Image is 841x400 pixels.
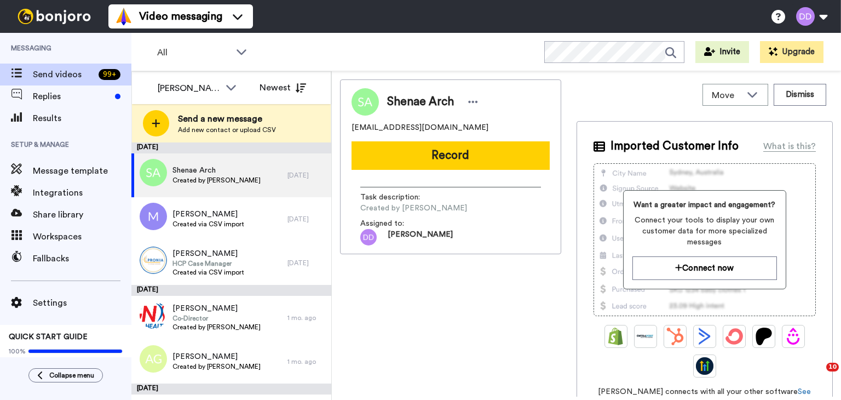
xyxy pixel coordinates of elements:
[178,125,276,134] span: Add new contact or upload CSV
[637,328,654,345] img: Ontraport
[140,203,167,230] img: m.png
[172,248,244,259] span: [PERSON_NAME]
[388,229,453,245] span: [PERSON_NAME]
[172,323,261,332] span: Created by [PERSON_NAME]
[33,230,131,243] span: Workspaces
[131,142,331,153] div: [DATE]
[172,314,261,323] span: Co-Director
[33,68,94,81] span: Send videos
[360,192,437,203] span: Task description :
[172,165,261,176] span: Shenae Arch
[33,252,131,265] span: Fallbacks
[696,328,713,345] img: ActiveCampaign
[352,141,550,170] button: Record
[9,333,88,341] span: QUICK START GUIDE
[49,371,94,380] span: Collapse menu
[33,90,111,103] span: Replies
[172,220,244,228] span: Created via CSV import
[140,301,167,329] img: 357438aa-3258-4b5b-9083-4bcf9008b073.png
[287,259,326,267] div: [DATE]
[33,112,131,125] span: Results
[695,41,749,63] button: Invite
[172,176,261,185] span: Created by [PERSON_NAME]
[157,46,231,59] span: All
[632,199,777,210] span: Want a greater impact and engagement?
[9,347,26,356] span: 100%
[352,88,379,116] img: Image of Shenae Arch
[666,328,684,345] img: Hubspot
[140,159,167,186] img: sa.png
[696,357,713,375] img: GoHighLevel
[360,203,467,214] span: Created by [PERSON_NAME]
[172,362,261,371] span: Created by [PERSON_NAME]
[607,328,625,345] img: Shopify
[287,313,326,322] div: 1 mo. ago
[785,328,802,345] img: Drip
[360,229,377,245] img: dd.png
[763,140,816,153] div: What is this?
[172,303,261,314] span: [PERSON_NAME]
[131,384,331,395] div: [DATE]
[755,328,773,345] img: Patreon
[712,89,741,102] span: Move
[140,247,167,274] img: 291a745f-7f4a-489c-b0aa-f1275600e25b.png
[33,296,131,310] span: Settings
[387,94,454,110] span: Shenae Arch
[760,41,823,63] button: Upgrade
[131,285,331,296] div: [DATE]
[287,357,326,366] div: 1 mo. ago
[33,208,131,221] span: Share library
[826,363,839,372] span: 10
[610,138,739,155] span: Imported Customer Info
[140,345,167,373] img: ag.png
[287,215,326,224] div: [DATE]
[632,215,777,248] span: Connect your tools to display your own customer data for more specialized messages
[158,82,220,95] div: [PERSON_NAME]
[172,259,244,268] span: HCP Case Manager
[804,363,830,389] iframe: Intercom live chat
[99,69,120,80] div: 99 +
[172,209,244,220] span: [PERSON_NAME]
[33,186,131,199] span: Integrations
[251,77,314,99] button: Newest
[13,9,95,24] img: bj-logo-header-white.svg
[632,256,777,280] button: Connect now
[774,84,826,106] button: Dismiss
[352,122,488,133] span: [EMAIL_ADDRESS][DOMAIN_NAME]
[725,328,743,345] img: ConvertKit
[360,218,437,229] span: Assigned to:
[33,164,131,178] span: Message template
[115,8,133,25] img: vm-color.svg
[287,171,326,180] div: [DATE]
[178,112,276,125] span: Send a new message
[28,368,103,382] button: Collapse menu
[172,351,261,362] span: [PERSON_NAME]
[172,268,244,277] span: Created via CSV import
[139,9,222,24] span: Video messaging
